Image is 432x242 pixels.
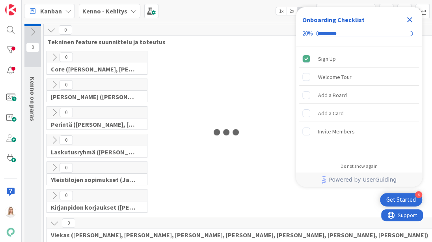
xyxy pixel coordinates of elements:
div: Footer [296,173,422,187]
div: Sign Up is complete. [299,50,419,68]
span: Yleistilojen sopimukset (Jaakko, VilleP, TommiL, Simo) [51,176,137,184]
span: 0 [60,108,73,117]
div: Sign Up [318,54,336,64]
span: 1x [276,7,287,15]
span: 2x [287,7,297,15]
img: Visit kanbanzone.com [5,4,16,15]
span: Core (Pasi, Jussi, JaakkoHä, Jyri, Leo, MikkoK, Väinö) [51,65,137,73]
span: Powered by UserGuiding [329,175,397,184]
div: Add a Board [318,90,347,100]
span: Kanban [40,6,62,16]
a: Powered by UserGuiding [300,173,418,187]
span: 0 [60,135,73,145]
span: 0 [59,25,72,35]
div: Checklist items [296,47,422,158]
span: Laskutusryhmä (Antti, Harri, Keijo) [51,148,137,156]
div: Checklist Container [296,7,422,187]
div: Close Checklist [403,13,416,26]
div: Get Started [386,196,416,204]
div: Invite Members [318,127,355,136]
img: SL [5,206,16,218]
div: Checklist progress: 20% [302,30,416,37]
span: 0 [60,191,73,200]
div: 4 [415,191,422,198]
div: 20% [302,30,313,37]
span: Kirjanpidon korjaukset (Jussi, JaakkoHä) [51,203,137,211]
div: Add a Board is incomplete. [299,86,419,104]
b: Kenno - Kehitys [82,7,127,15]
span: 0 [60,53,73,62]
img: avatar [5,227,16,238]
div: Add a Card is incomplete. [299,105,419,122]
span: Kenno on paras [29,77,37,121]
span: 0 [26,43,39,52]
div: Welcome Tour [318,72,352,82]
div: Open Get Started checklist, remaining modules: 4 [380,193,422,206]
span: 0 [60,80,73,90]
div: Invite Members is incomplete. [299,123,419,140]
span: Perintä (Jaakko, PetriH, MikkoV, Pasi) [51,120,137,128]
span: 0 [60,163,73,173]
input: Quick Filter... [316,4,375,18]
div: Do not show again [341,163,378,169]
span: 0 [62,218,75,228]
div: Welcome Tour is incomplete. [299,68,419,86]
span: Support [17,1,36,11]
div: Add a Card [318,109,344,118]
span: Halti (Sebastian, VilleH, Riikka, Antti, MikkoV, PetriH, PetriM) [51,93,137,101]
div: Onboarding Checklist [302,15,365,24]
